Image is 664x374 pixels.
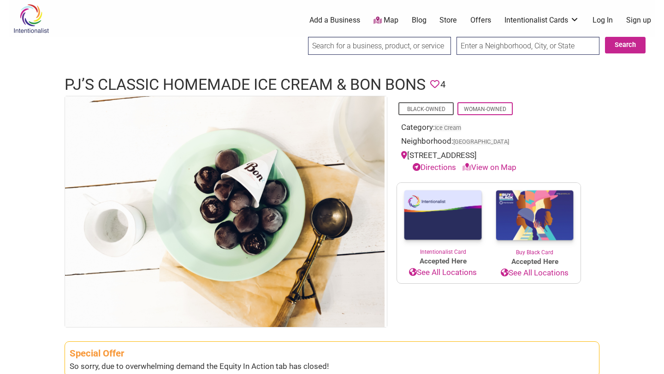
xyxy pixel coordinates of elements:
a: View on Map [462,163,516,172]
span: 4 [440,77,445,92]
a: Map [373,15,398,26]
input: Enter a Neighborhood, City, or State [456,37,599,55]
h1: PJ’s Classic Homemade Ice Cream & Bon Bons [65,74,426,96]
a: Woman-Owned [464,106,506,112]
div: Category: [401,122,576,136]
img: Buy Black Card [489,183,581,248]
a: Sign up [626,15,651,25]
a: Intentionalist Cards [504,15,579,25]
a: See All Locations [397,267,489,279]
img: Intentionalist [9,4,53,34]
a: Log In [593,15,613,25]
img: PJ's Classic Ice Cream & Bon Bons [65,96,385,327]
span: [GEOGRAPHIC_DATA] [453,139,509,145]
a: Ice Cream [435,124,461,131]
a: See All Locations [489,267,581,279]
a: Intentionalist Card [397,183,489,256]
button: Search [605,37,646,53]
div: So sorry, due to overwhelming demand the Equity In Action tab has closed! [70,361,594,373]
div: Neighborhood: [401,135,576,150]
a: Black-Owned [407,106,445,112]
a: Blog [412,15,427,25]
input: Search for a business, product, or service [308,37,451,55]
div: Special Offer [70,346,594,361]
span: Accepted Here [397,256,489,267]
img: Intentionalist Card [397,183,489,248]
span: Accepted Here [489,257,581,267]
a: Offers [470,15,491,25]
a: Store [439,15,457,25]
a: Directions [413,163,456,172]
a: Buy Black Card [489,183,581,257]
div: [STREET_ADDRESS] [401,150,576,173]
a: Add a Business [309,15,360,25]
